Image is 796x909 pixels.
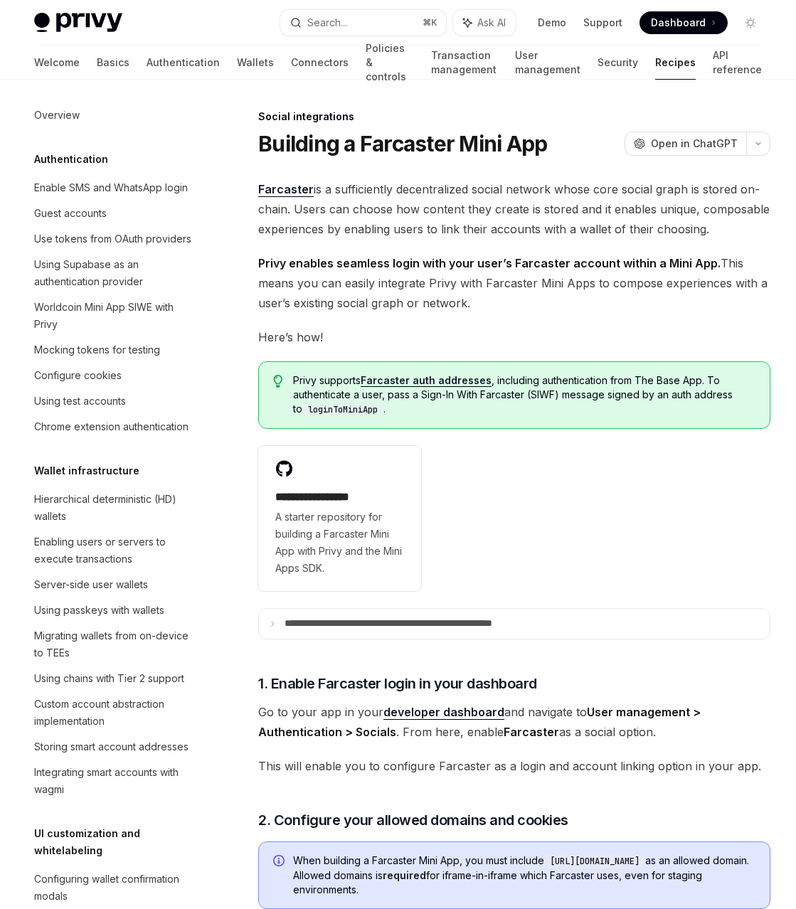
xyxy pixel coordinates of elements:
div: Using chains with Tier 2 support [34,670,184,687]
div: Search... [307,14,347,31]
a: Dashboard [640,11,728,34]
a: Mocking tokens for testing [23,337,205,363]
a: Using test accounts [23,388,205,414]
div: Custom account abstraction implementation [34,696,196,730]
a: Policies & controls [366,46,414,80]
a: Enabling users or servers to execute transactions [23,529,205,572]
a: Storing smart account addresses [23,734,205,760]
strong: Farcaster [504,725,559,739]
a: Overview [23,102,205,128]
a: Connectors [291,46,349,80]
a: Server-side user wallets [23,572,205,597]
a: Support [583,16,622,30]
code: loginToMiniApp [302,403,383,417]
span: Dashboard [651,16,706,30]
img: light logo [34,13,122,33]
a: Hierarchical deterministic (HD) wallets [23,487,205,529]
a: Configuring wallet confirmation modals [23,866,205,909]
a: Configure cookies [23,363,205,388]
div: Enabling users or servers to execute transactions [34,533,196,568]
span: ⌘ K [423,17,437,28]
div: Migrating wallets from on-device to TEEs [34,627,196,661]
code: [URL][DOMAIN_NAME] [544,854,645,868]
span: Ask AI [477,16,506,30]
span: A starter repository for building a Farcaster Mini App with Privy and the Mini Apps SDK. [275,509,404,577]
a: **** **** **** **A starter repository for building a Farcaster Mini App with Privy and the Mini A... [258,446,421,591]
button: Open in ChatGPT [625,132,746,156]
svg: Info [273,855,287,869]
span: Here’s how! [258,327,770,347]
div: Using passkeys with wallets [34,602,164,619]
div: Configure cookies [34,367,122,384]
span: is a sufficiently decentralized social network whose core social graph is stored on-chain. Users ... [258,179,770,239]
a: Security [598,46,638,80]
strong: required [383,869,426,881]
a: Welcome [34,46,80,80]
a: Enable SMS and WhatsApp login [23,175,205,201]
span: Open in ChatGPT [651,137,738,151]
div: Guest accounts [34,205,107,222]
div: Use tokens from OAuth providers [34,230,191,248]
div: Using test accounts [34,393,126,410]
div: Storing smart account addresses [34,738,189,755]
a: Farcaster auth addresses [361,374,492,387]
a: Demo [538,16,566,30]
button: Search...⌘K [280,10,445,36]
div: Hierarchical deterministic (HD) wallets [34,491,196,525]
a: Migrating wallets from on-device to TEEs [23,623,205,666]
span: 1. Enable Farcaster login in your dashboard [258,674,537,693]
div: Configuring wallet confirmation modals [34,871,196,905]
a: Integrating smart accounts with wagmi [23,760,205,802]
span: This means you can easily integrate Privy with Farcaster Mini Apps to compose experiences with a ... [258,253,770,313]
a: Basics [97,46,129,80]
div: Using Supabase as an authentication provider [34,256,196,290]
div: Worldcoin Mini App SIWE with Privy [34,299,196,333]
strong: Farcaster [258,182,314,196]
a: Use tokens from OAuth providers [23,226,205,252]
div: Overview [34,107,80,124]
a: API reference [713,46,762,80]
span: This will enable you to configure Farcaster as a login and account linking option in your app. [258,756,770,776]
a: Worldcoin Mini App SIWE with Privy [23,294,205,337]
strong: Privy enables seamless login with your user’s Farcaster account within a Mini App. [258,256,721,270]
a: Chrome extension authentication [23,414,205,440]
span: 2. Configure your allowed domains and cookies [258,810,568,830]
strong: User management > Authentication > Socials [258,705,701,739]
div: Enable SMS and WhatsApp login [34,179,188,196]
div: Server-side user wallets [34,576,148,593]
h5: UI customization and whitelabeling [34,825,205,859]
a: Using passkeys with wallets [23,597,205,623]
h5: Wallet infrastructure [34,462,139,479]
div: Integrating smart accounts with wagmi [34,764,196,798]
a: Guest accounts [23,201,205,226]
a: Authentication [147,46,220,80]
a: User management [515,46,580,80]
div: Mocking tokens for testing [34,341,160,358]
a: Using chains with Tier 2 support [23,666,205,691]
a: Custom account abstraction implementation [23,691,205,734]
button: Ask AI [453,10,516,36]
span: Go to your app in your and navigate to . From here, enable as a social option. [258,702,770,742]
div: Chrome extension authentication [34,418,189,435]
button: Toggle dark mode [739,11,762,34]
span: Privy supports , including authentication from The Base App. To authenticate a user, pass a Sign-... [293,373,755,417]
h5: Authentication [34,151,108,168]
a: Using Supabase as an authentication provider [23,252,205,294]
span: When building a Farcaster Mini App, you must include as an allowed domain. Allowed domains is for... [293,854,755,897]
a: Farcaster [258,182,314,197]
a: Recipes [655,46,696,80]
a: Transaction management [431,46,498,80]
svg: Tip [273,375,283,388]
div: Social integrations [258,110,770,124]
h1: Building a Farcaster Mini App [258,131,547,156]
a: Wallets [237,46,274,80]
a: developer dashboard [383,705,504,720]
